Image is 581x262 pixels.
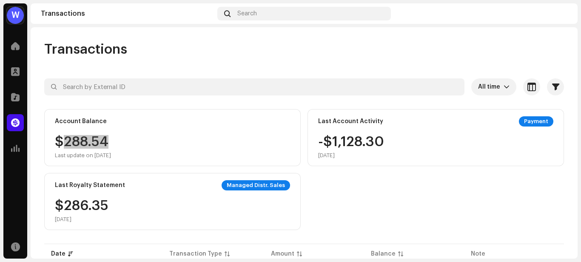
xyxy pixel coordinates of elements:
div: Transaction Type [169,250,222,258]
div: Last Royalty Statement [55,182,125,189]
div: [DATE] [55,216,108,223]
span: Search [237,10,257,17]
div: Last Account Activity [318,118,383,125]
div: Date [51,250,66,258]
div: [DATE] [318,152,384,159]
div: Balance [371,250,396,258]
img: 1f19be3d-3a90-4501-a186-b4783bf2361b [554,7,567,20]
div: dropdown trigger [504,78,510,95]
div: Managed Distr. Sales [222,180,290,190]
span: Transactions [44,41,127,58]
div: W [7,7,24,24]
span: All time [478,78,504,95]
div: Last update on [DATE] [55,152,111,159]
div: Amount [271,250,294,258]
div: Account Balance [55,118,107,125]
input: Search by External ID [44,78,464,95]
div: Transactions [41,10,214,17]
div: Payment [519,116,553,127]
